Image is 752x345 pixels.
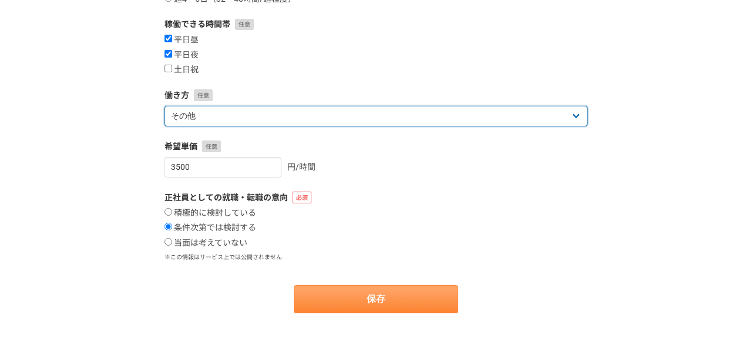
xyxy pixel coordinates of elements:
label: 当面は考えていない [164,238,247,249]
label: 稼働できる時間帯 [164,18,587,31]
label: 平日昼 [164,35,199,45]
label: 働き方 [164,89,587,102]
input: 積極的に検討している [164,208,172,216]
input: 土日祝 [164,65,172,72]
label: 土日祝 [164,65,199,75]
label: 正社員としての就職・転職の意向 [164,192,587,204]
p: ※この情報はサービス上では公開されません [164,253,587,262]
label: 条件次第では検討する [164,223,256,233]
label: 平日夜 [164,50,199,61]
span: 円/時間 [287,162,315,172]
input: 平日昼 [164,35,172,42]
button: 保存 [294,285,458,313]
label: 希望単価 [164,140,587,153]
input: 条件次第では検討する [164,223,172,230]
label: 積極的に検討している [164,208,256,219]
input: 平日夜 [164,50,172,58]
input: 当面は考えていない [164,238,172,246]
